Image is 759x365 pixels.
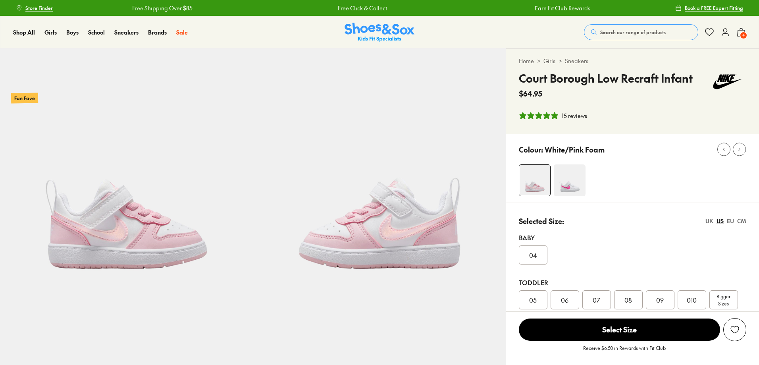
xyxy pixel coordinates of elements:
[593,295,600,305] span: 07
[737,217,746,225] div: CM
[519,70,693,87] h4: Court Borough Low Recraft Infant
[584,24,698,40] button: Search our range of products
[13,28,35,36] span: Shop All
[176,28,188,36] span: Sale
[519,57,534,65] a: Home
[519,233,746,242] div: Baby
[562,112,587,120] div: 15 reviews
[176,28,188,37] a: Sale
[545,144,605,155] p: White/Pink Foam
[687,295,697,305] span: 010
[345,23,414,42] a: Shoes & Sox
[335,4,385,12] a: Free Click & Collect
[565,57,588,65] a: Sneakers
[740,31,747,39] span: 4
[148,28,167,36] span: Brands
[66,28,79,36] span: Boys
[583,344,666,359] p: Receive $6.50 in Rewards with Fit Club
[543,57,555,65] a: Girls
[685,4,743,12] span: Book a FREE Expert Fitting
[529,250,537,260] span: 04
[624,295,632,305] span: 08
[519,112,587,120] button: 5 stars, 15 ratings
[600,29,666,36] span: Search our range of products
[656,295,664,305] span: 09
[519,278,746,287] div: Toddler
[675,1,743,15] a: Book a FREE Expert Fitting
[148,28,167,37] a: Brands
[253,48,506,301] img: 5-454370_1
[88,28,105,36] span: School
[11,93,38,103] p: Fan Fave
[532,4,588,12] a: Earn Fit Club Rewards
[130,4,190,12] a: Free Shipping Over $85
[114,28,139,36] span: Sneakers
[717,293,730,307] span: Bigger Sizes
[114,28,139,37] a: Sneakers
[705,217,713,225] div: UK
[66,28,79,37] a: Boys
[708,70,746,94] img: Vendor logo
[44,28,57,37] a: Girls
[561,295,568,305] span: 06
[519,57,746,65] div: > >
[88,28,105,37] a: School
[519,88,542,99] span: $64.95
[25,4,53,12] span: Store Finder
[345,23,414,42] img: SNS_Logo_Responsive.svg
[717,217,724,225] div: US
[519,165,550,196] img: 4-454369_1
[519,144,543,155] p: Colour:
[723,318,746,341] button: Add to Wishlist
[44,28,57,36] span: Girls
[16,1,53,15] a: Store Finder
[736,23,746,41] button: 4
[13,28,35,37] a: Shop All
[554,164,586,196] img: 4-502002_1
[529,295,537,305] span: 05
[519,318,720,341] button: Select Size
[519,216,564,226] p: Selected Size:
[727,217,734,225] div: EU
